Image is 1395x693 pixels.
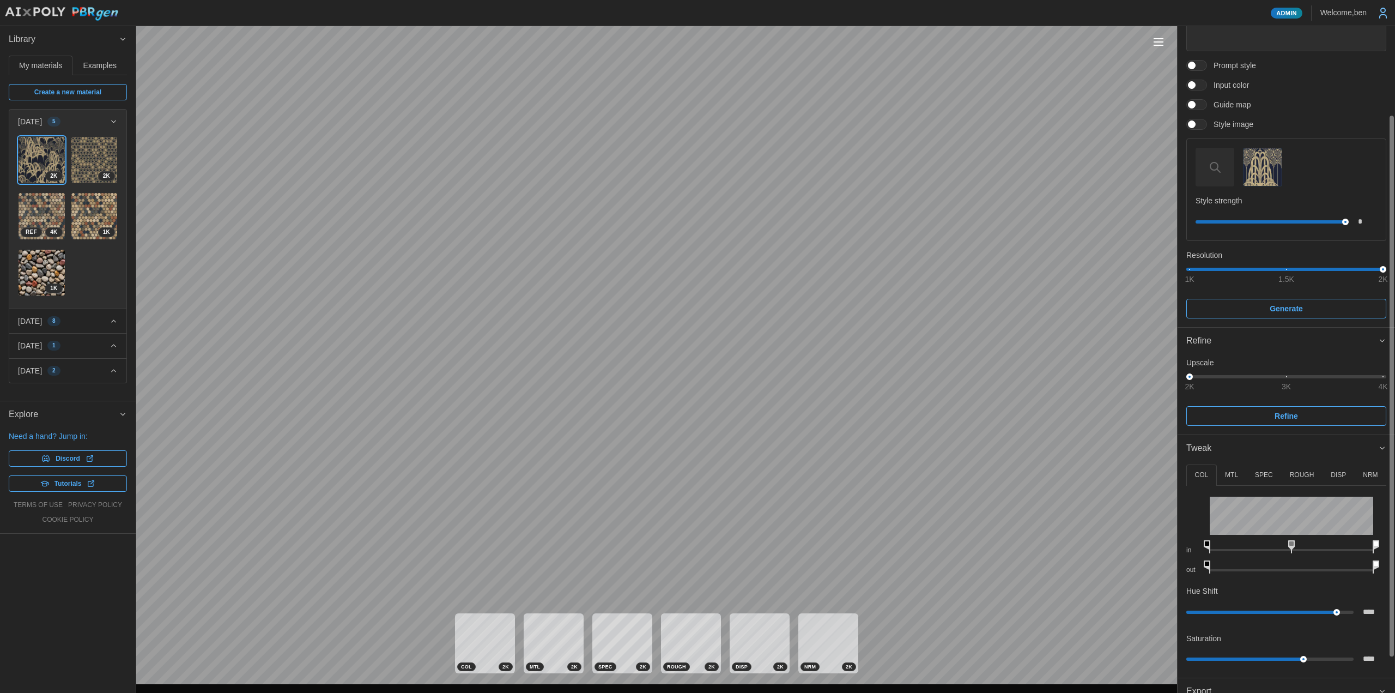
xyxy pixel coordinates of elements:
[1290,471,1314,480] p: ROUGH
[1186,250,1386,261] p: Resolution
[71,136,118,184] a: QCi17TOVhXxFJeKn2Cfk2K
[52,341,56,350] span: 1
[42,515,93,525] a: cookie policy
[1186,565,1201,575] p: out
[18,136,65,184] a: 1vXLSweGIcjDdiMKpgYm2K
[9,431,127,442] p: Need a hand? Jump in:
[1255,471,1273,480] p: SPEC
[50,284,57,293] span: 1 K
[19,62,62,69] span: My materials
[1363,471,1378,480] p: NRM
[1207,60,1256,71] span: Prompt style
[1207,99,1251,110] span: Guide map
[52,366,56,375] span: 2
[9,359,126,383] button: [DATE]2
[1186,334,1378,348] div: Refine
[1186,299,1386,318] button: Generate
[571,663,578,671] span: 2 K
[18,316,42,327] p: [DATE]
[18,249,65,297] a: YxssYRIZkHV5myLvHj3a1K
[1276,8,1296,18] span: Admin
[71,192,118,240] a: PivPJkOK2vv06AM9d33M1K
[71,193,118,239] img: PivPJkOK2vv06AM9d33M
[1225,471,1238,480] p: MTL
[846,663,852,671] span: 2 K
[1243,148,1282,186] button: Style image
[9,134,126,309] div: [DATE]5
[14,501,63,510] a: terms of use
[18,365,42,376] p: [DATE]
[1194,471,1208,480] p: COL
[54,476,82,491] span: Tutorials
[1244,148,1281,186] img: Style image
[1186,633,1221,644] p: Saturation
[50,228,57,237] span: 4 K
[103,228,110,237] span: 1 K
[1207,119,1253,130] span: Style image
[1270,299,1303,318] span: Generate
[1320,7,1367,18] p: Welcome, ben
[1196,195,1377,206] p: Style strength
[19,137,65,183] img: 1vXLSweGIcjDdiMKpgYm
[1178,354,1395,435] div: Refine
[667,663,686,671] span: ROUGH
[52,117,56,126] span: 5
[1207,80,1249,91] span: Input color
[19,193,65,239] img: 3OH8dOOcLztmL0gIbVeh
[4,7,119,21] img: AIxPoly PBRgen
[18,116,42,127] p: [DATE]
[50,172,57,180] span: 2 K
[1186,435,1378,462] span: Tweak
[9,110,126,134] button: [DATE]5
[83,62,117,69] span: Examples
[52,317,56,326] span: 8
[56,451,80,466] span: Discord
[1275,407,1298,425] span: Refine
[598,663,612,671] span: SPEC
[708,663,715,671] span: 2 K
[71,137,118,183] img: QCi17TOVhXxFJeKn2Cfk
[103,172,110,180] span: 2 K
[9,450,127,467] a: Discord
[1178,328,1395,354] button: Refine
[640,663,646,671] span: 2 K
[1186,406,1386,426] button: Refine
[1151,34,1166,50] button: Toggle viewport controls
[530,663,540,671] span: MTL
[1186,546,1201,555] p: in
[1178,462,1395,678] div: Tweak
[19,250,65,296] img: YxssYRIZkHV5myLvHj3a
[736,663,748,671] span: DISP
[9,401,119,428] span: Explore
[9,84,127,100] a: Create a new material
[9,26,119,53] span: Library
[804,663,816,671] span: NRM
[1178,435,1395,462] button: Tweak
[1186,357,1386,368] p: Upscale
[34,85,101,100] span: Create a new material
[777,663,784,671] span: 2 K
[461,663,472,671] span: COL
[9,334,126,358] button: [DATE]1
[68,501,122,510] a: privacy policy
[26,228,37,237] span: REF
[9,475,127,492] a: Tutorials
[1331,471,1346,480] p: DISP
[18,340,42,351] p: [DATE]
[502,663,509,671] span: 2 K
[18,192,65,240] a: 3OH8dOOcLztmL0gIbVeh4KREF
[1186,586,1218,596] p: Hue Shift
[9,309,126,333] button: [DATE]8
